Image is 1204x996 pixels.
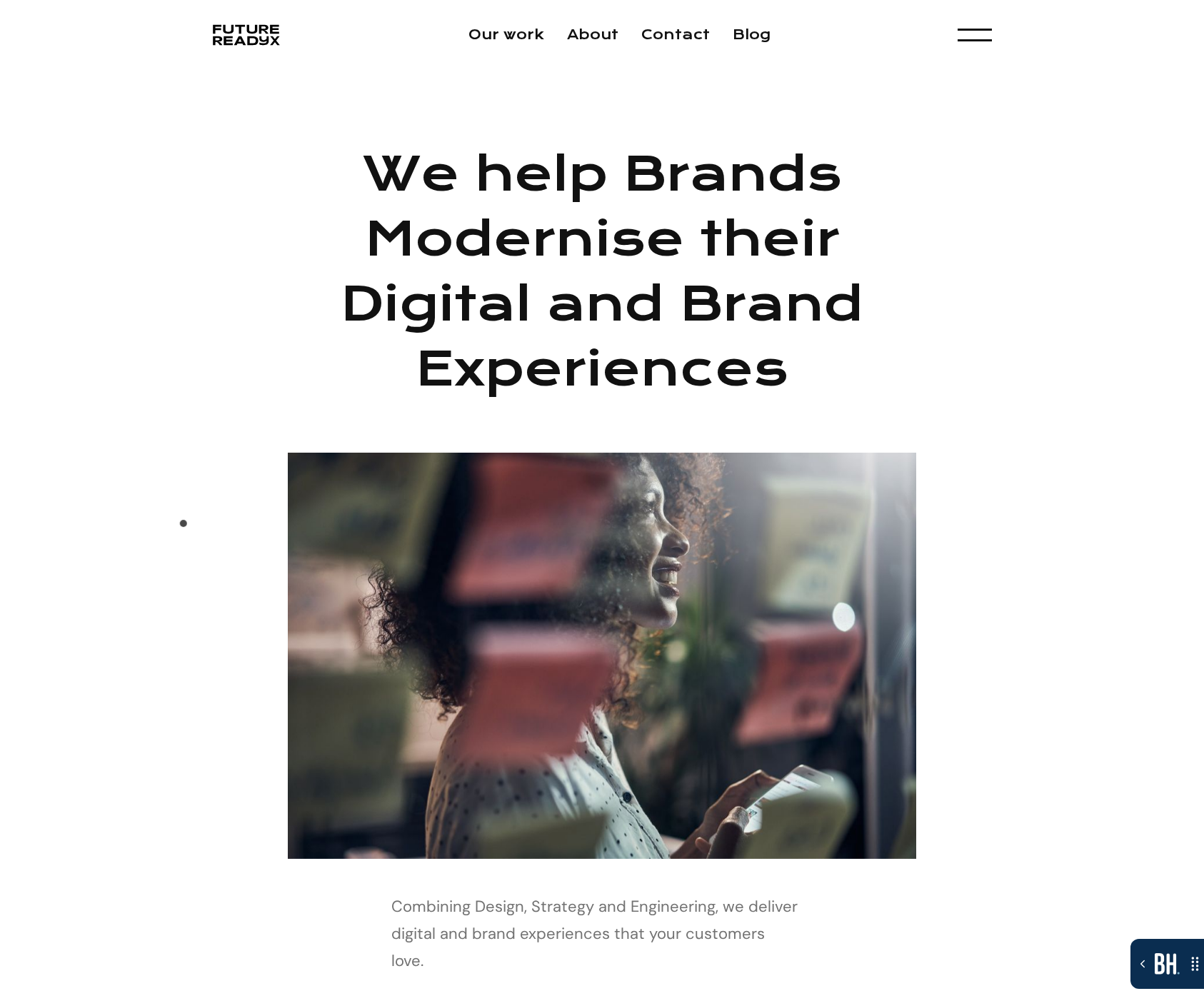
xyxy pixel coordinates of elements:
a: Blog [733,26,771,43]
img: Futurereadyx Logo [212,21,281,49]
p: Combining Design, Strategy and Engineering, we deliver digital and brand experiences that your cu... [391,893,813,975]
div: menu [958,20,992,50]
a: home [212,21,281,49]
h1: We help Brands Modernise their Digital and Brand Experiences [288,141,916,401]
a: Our work [468,26,544,43]
a: About [567,26,618,43]
a: Contact [641,26,710,43]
